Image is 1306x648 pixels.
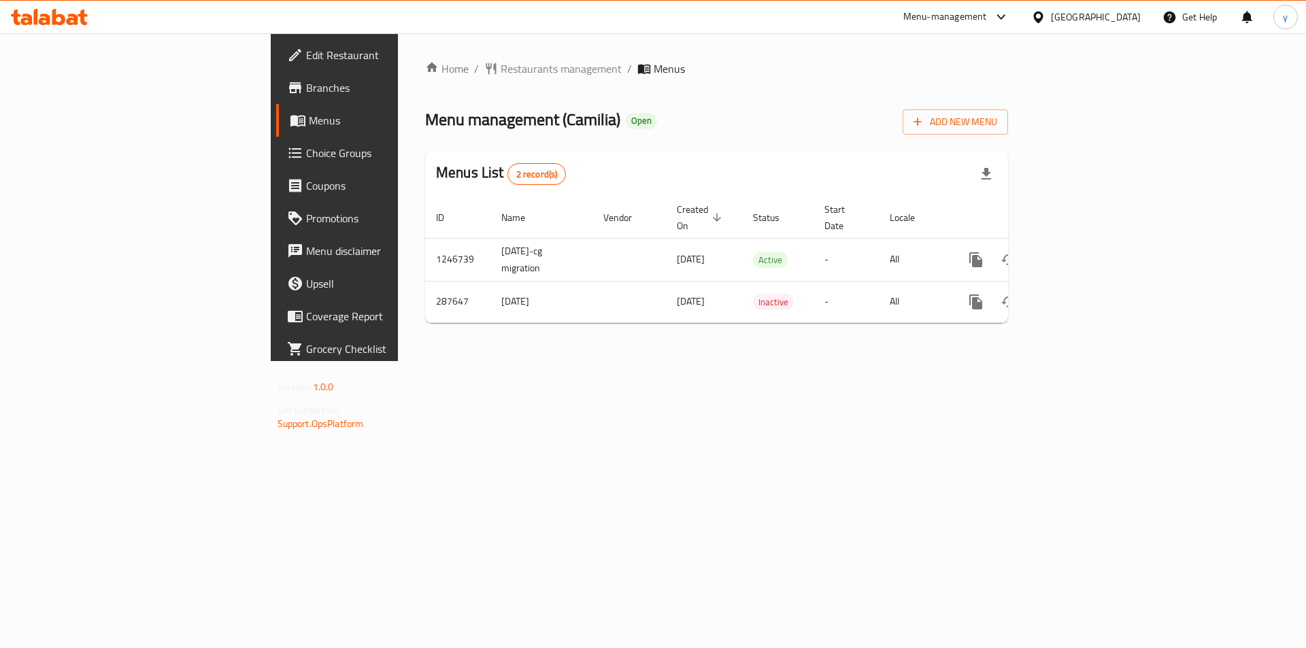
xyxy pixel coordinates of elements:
[879,238,949,281] td: All
[490,238,592,281] td: [DATE]-cg migration
[960,286,992,318] button: more
[276,300,489,332] a: Coverage Report
[276,332,489,365] a: Grocery Checklist
[306,80,478,96] span: Branches
[276,169,489,202] a: Coupons
[501,209,543,226] span: Name
[1283,10,1288,24] span: y
[949,197,1101,239] th: Actions
[276,235,489,267] a: Menu disclaimer
[490,281,592,322] td: [DATE]
[992,286,1025,318] button: Change Status
[507,163,567,185] div: Total records count
[1051,10,1141,24] div: [GEOGRAPHIC_DATA]
[677,250,705,268] span: [DATE]
[278,415,364,432] a: Support.OpsPlatform
[276,202,489,235] a: Promotions
[903,9,987,25] div: Menu-management
[313,378,334,396] span: 1.0.0
[508,168,566,181] span: 2 record(s)
[970,158,1003,190] div: Export file
[306,308,478,324] span: Coverage Report
[753,209,797,226] span: Status
[814,281,879,322] td: -
[824,201,863,234] span: Start Date
[501,61,622,77] span: Restaurants management
[960,243,992,276] button: more
[627,61,632,77] li: /
[276,267,489,300] a: Upsell
[992,243,1025,276] button: Change Status
[677,292,705,310] span: [DATE]
[306,275,478,292] span: Upsell
[484,61,622,77] a: Restaurants management
[903,109,1008,135] button: Add New Menu
[436,163,566,185] h2: Menus List
[309,112,478,129] span: Menus
[306,243,478,259] span: Menu disclaimer
[278,378,311,396] span: Version:
[425,197,1101,323] table: enhanced table
[276,137,489,169] a: Choice Groups
[677,201,726,234] span: Created On
[879,281,949,322] td: All
[278,401,340,419] span: Get support on:
[306,145,478,161] span: Choice Groups
[753,252,788,268] span: Active
[306,47,478,63] span: Edit Restaurant
[914,114,997,131] span: Add New Menu
[276,39,489,71] a: Edit Restaurant
[814,238,879,281] td: -
[425,61,1008,77] nav: breadcrumb
[753,294,794,310] span: Inactive
[654,61,685,77] span: Menus
[306,341,478,357] span: Grocery Checklist
[436,209,462,226] span: ID
[276,104,489,137] a: Menus
[626,115,657,126] span: Open
[890,209,933,226] span: Locale
[626,113,657,129] div: Open
[425,104,620,135] span: Menu management ( Camilia )
[306,177,478,194] span: Coupons
[276,71,489,104] a: Branches
[603,209,650,226] span: Vendor
[306,210,478,226] span: Promotions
